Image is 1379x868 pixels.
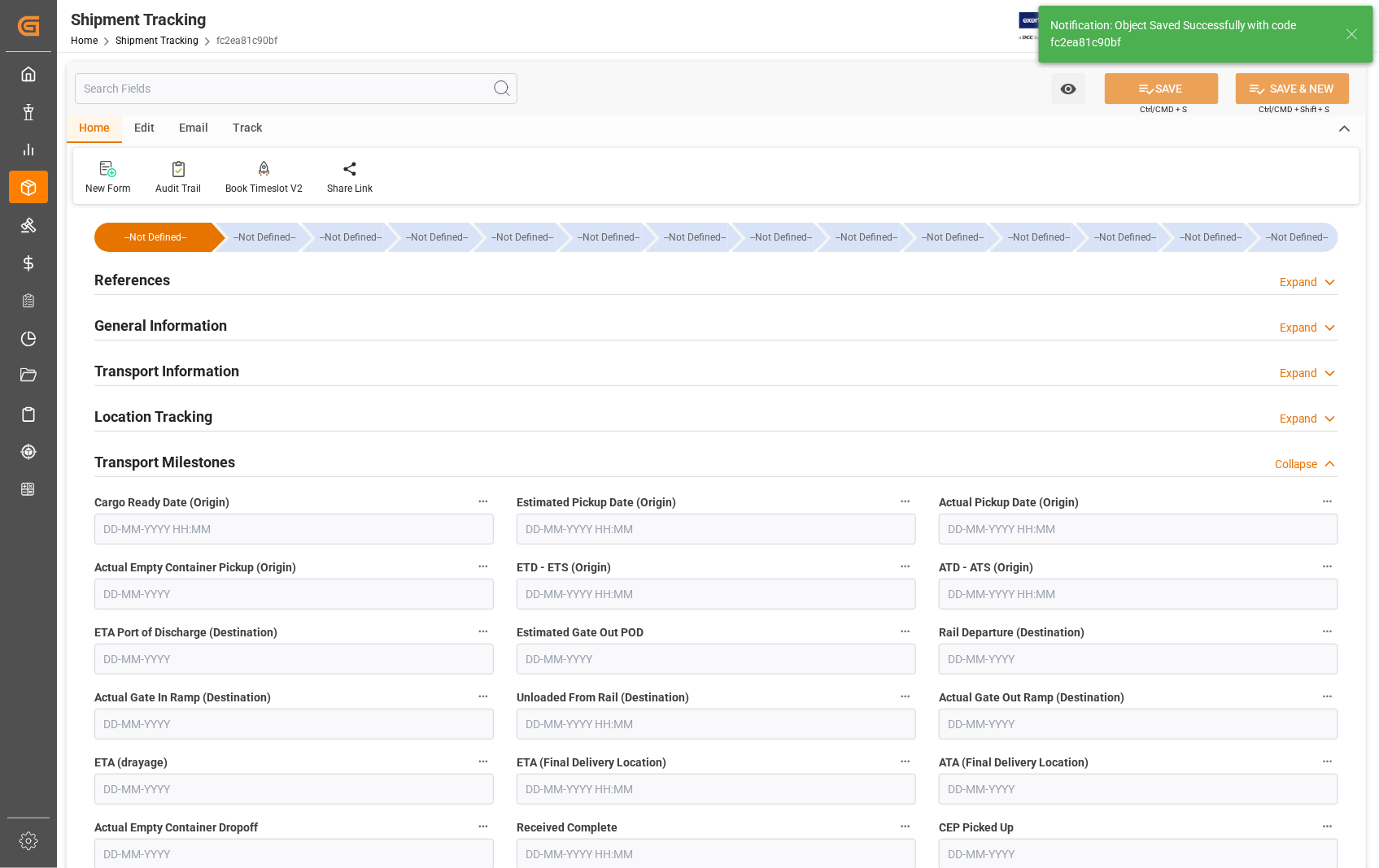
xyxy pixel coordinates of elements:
[1006,223,1072,252] div: --Not Defined--
[71,35,98,46] a: Home
[116,35,199,46] a: Shipment Tracking
[94,624,277,641] span: ETA Port of Discharge (Destination)
[1317,686,1338,707] button: Actual Gate Out Ramp (Destination)
[732,223,814,252] div: --Not Defined--
[94,315,227,336] h2: General Information
[920,223,986,252] div: --Not Defined--
[1178,223,1244,252] div: --Not Defined--
[94,819,258,836] span: Actual Empty Container Dropoff
[939,689,1124,706] span: Actual Gate Out Ramp (Destination)
[490,223,556,252] div: --Not Defined--
[1275,456,1318,473] div: Collapse
[94,709,494,740] input: DD-MM-YYYY
[1317,751,1338,772] button: ATA (Final Delivery Location)
[94,451,235,473] h2: Transport Milestones
[895,621,916,642] button: Estimated Gate Out POD
[94,269,170,291] h2: References
[517,819,617,836] span: Received Complete
[473,816,494,837] button: Actual Empty Container Dropoff
[939,774,1338,805] input: DD-MM-YYYY
[94,494,229,511] span: Cargo Ready Date (Origin)
[111,223,200,252] div: --Not Defined--
[1140,103,1187,115] span: Ctrl/CMD + S
[1162,223,1244,252] div: --Not Defined--
[1248,223,1338,252] div: --Not Defined--
[220,115,274,143] div: Track
[473,556,494,577] button: Actual Empty Container Pickup (Origin)
[517,494,676,511] span: Estimated Pickup Date (Origin)
[1236,73,1350,104] button: SAVE & NEW
[517,709,916,740] input: DD-MM-YYYY HH:MM
[67,115,122,143] div: Home
[748,223,814,252] div: --Not Defined--
[473,491,494,512] button: Cargo Ready Date (Origin)
[94,754,168,771] span: ETA (drayage)
[939,559,1033,576] span: ATD - ATS (Origin)
[895,491,916,512] button: Estimated Pickup Date (Origin)
[517,774,916,805] input: DD-MM-YYYY HH:MM
[990,223,1072,252] div: --Not Defined--
[939,494,1079,511] span: Actual Pickup Date (Origin)
[167,115,220,143] div: Email
[404,223,470,252] div: --Not Defined--
[94,689,271,706] span: Actual Gate In Ramp (Destination)
[94,360,239,382] h2: Transport Information
[517,644,916,675] input: DD-MM-YYYY
[939,709,1338,740] input: DD-MM-YYYY
[473,686,494,707] button: Actual Gate In Ramp (Destination)
[1259,103,1330,115] span: Ctrl/CMD + Shift + S
[94,223,212,252] div: --Not Defined--
[517,689,689,706] span: Unloaded From Rail (Destination)
[302,223,384,252] div: --Not Defined--
[517,579,916,610] input: DD-MM-YYYY HH:MM
[939,754,1089,771] span: ATA (Final Delivery Location)
[517,624,644,641] span: Estimated Gate Out POD
[895,816,916,837] button: Received Complete
[216,223,298,252] div: --Not Defined--
[94,406,212,427] h2: Location Tracking
[1317,556,1338,577] button: ATD - ATS (Origin)
[939,579,1338,610] input: DD-MM-YYYY HH:MM
[1317,491,1338,512] button: Actual Pickup Date (Origin)
[1052,73,1085,104] button: open menu
[1264,223,1330,252] div: --Not Defined--
[327,181,373,196] div: Share Link
[94,774,494,805] input: DD-MM-YYYY
[85,181,131,196] div: New Form
[1280,274,1318,291] div: Expand
[1280,319,1318,336] div: Expand
[473,621,494,642] button: ETA Port of Discharge (Destination)
[232,223,298,252] div: --Not Defined--
[939,819,1014,836] span: CEP Picked Up
[895,556,916,577] button: ETD - ETS (Origin)
[155,181,201,196] div: Audit Trail
[1050,17,1330,51] div: Notification: Object Saved Successfully with code fc2ea81c90bf
[75,73,517,104] input: Search Fields
[1076,223,1159,252] div: --Not Defined--
[94,644,494,675] input: DD-MM-YYYY
[818,223,900,252] div: --Not Defined--
[122,115,167,143] div: Edit
[939,514,1338,545] input: DD-MM-YYYY HH:MM
[517,514,916,545] input: DD-MM-YYYY HH:MM
[517,754,666,771] span: ETA (Final Delivery Location)
[904,223,986,252] div: --Not Defined--
[895,751,916,772] button: ETA (Final Delivery Location)
[388,223,470,252] div: --Not Defined--
[94,514,494,545] input: DD-MM-YYYY HH:MM
[517,559,611,576] span: ETD - ETS (Origin)
[71,7,277,32] div: Shipment Tracking
[473,751,494,772] button: ETA (drayage)
[1280,365,1318,382] div: Expand
[473,223,556,252] div: --Not Defined--
[895,686,916,707] button: Unloaded From Rail (Destination)
[834,223,900,252] div: --Not Defined--
[318,223,384,252] div: --Not Defined--
[1317,816,1338,837] button: CEP Picked Up
[662,223,728,252] div: --Not Defined--
[939,624,1084,641] span: Rail Departure (Destination)
[939,644,1338,675] input: DD-MM-YYYY
[576,223,642,252] div: --Not Defined--
[1317,621,1338,642] button: Rail Departure (Destination)
[646,223,728,252] div: --Not Defined--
